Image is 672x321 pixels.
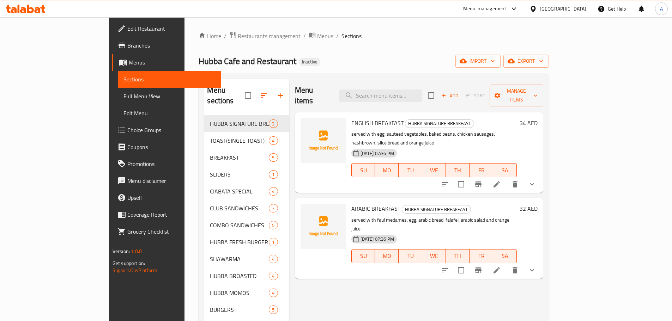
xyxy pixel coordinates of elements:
[269,121,277,127] span: 2
[446,249,470,263] button: TH
[269,305,278,314] div: items
[358,150,397,157] span: [DATE] 07:36 PM
[112,155,221,172] a: Promotions
[210,305,269,314] div: BURGERS
[520,204,538,214] h6: 32 AED
[210,221,269,229] span: COMBO SANDWICHES
[463,5,507,13] div: Menu-management
[299,58,320,66] div: Inactive
[204,132,289,149] div: TOAST(SINGLE TOAST)4
[528,180,536,189] svg: Show Choices
[210,153,269,162] span: BREAKFAST
[449,165,467,175] span: TH
[204,200,289,217] div: CLUB SANDWICHES7
[113,247,130,256] span: Version:
[540,5,586,13] div: [GEOGRAPHIC_DATA]
[470,163,493,177] button: FR
[470,262,487,279] button: Branch-specific-item
[210,187,269,196] span: CIABATA SPECIAL
[461,57,495,66] span: import
[210,204,269,212] span: CLUB SANDWICHES
[210,170,269,179] span: SLIDERS
[422,163,446,177] button: WE
[123,92,216,100] span: Full Menu View
[112,206,221,223] a: Coverage Report
[269,272,278,280] div: items
[224,32,226,40] li: /
[269,154,277,161] span: 5
[503,55,549,68] button: export
[118,71,221,88] a: Sections
[507,176,523,193] button: delete
[123,75,216,84] span: Sections
[470,249,493,263] button: FR
[255,87,272,104] span: Sort sections
[402,205,471,214] span: HUBBA SIGNATURE BREAKFAST
[112,37,221,54] a: Branches
[269,255,278,263] div: items
[210,272,269,280] span: HUBBA BROASTED
[204,301,289,318] div: BURGERS5
[269,188,277,195] span: 4
[440,92,459,100] span: Add
[113,259,145,268] span: Get support on:
[127,193,216,202] span: Upsell
[131,247,142,256] span: 1.0.0
[241,88,255,103] span: Select all sections
[127,210,216,219] span: Coverage Report
[269,238,278,246] div: items
[470,176,487,193] button: Branch-specific-item
[210,136,269,145] div: TOAST(SINGLE TOAST)
[238,32,301,40] span: Restaurants management
[112,20,221,37] a: Edit Restaurant
[303,32,306,40] li: /
[269,153,278,162] div: items
[375,249,399,263] button: MO
[269,307,277,313] span: 5
[210,119,269,128] div: HUBBA SIGNATURE BREAKFAST
[317,32,333,40] span: Menus
[204,234,289,251] div: HUBBA FRESH BURGER1
[204,115,289,132] div: HUBBA SIGNATURE BREAKFAST2
[472,165,490,175] span: FR
[269,256,277,263] span: 4
[269,273,277,279] span: 4
[437,176,454,193] button: sort-choices
[425,165,443,175] span: WE
[210,255,269,263] div: SHAWARMA
[401,165,419,175] span: TU
[112,223,221,240] a: Grocery Checklist
[269,222,277,229] span: 5
[269,204,278,212] div: items
[295,85,331,106] h2: Menu items
[210,238,269,246] div: HUBBA FRESH BURGER
[461,90,490,101] span: Select section first
[269,137,277,144] span: 4
[341,32,362,40] span: Sections
[269,136,278,145] div: items
[446,163,470,177] button: TH
[129,58,216,67] span: Menus
[405,119,474,128] span: HUBBA SIGNATURE BREAKFAST
[351,130,517,147] p: served with egg, sauteed vegetables, baked beans, chicken sausages, hashbrown, slice bread and or...
[210,289,269,297] div: HUBBA MOMOS
[493,249,517,263] button: SA
[269,187,278,196] div: items
[112,172,221,189] a: Menu disclaimer
[399,163,422,177] button: TU
[336,32,339,40] li: /
[496,165,514,175] span: SA
[204,149,289,166] div: BREAKFAST5
[490,85,543,106] button: Manage items
[269,290,277,296] span: 4
[112,138,221,155] a: Coupons
[269,221,278,229] div: items
[520,118,538,128] h6: 34 AED
[127,41,216,50] span: Branches
[339,89,422,102] input: search
[112,122,221,138] a: Choice Groups
[509,57,543,66] span: export
[355,165,373,175] span: SU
